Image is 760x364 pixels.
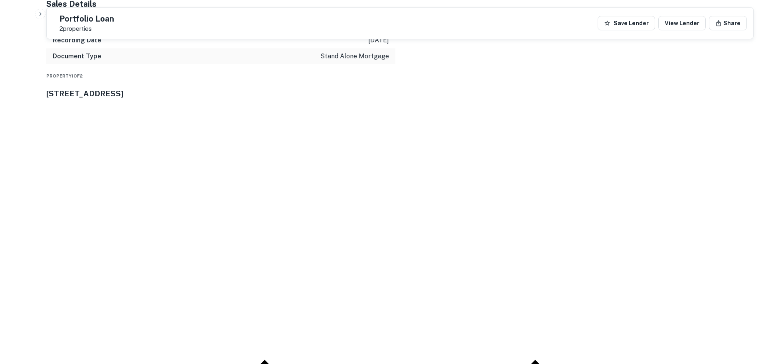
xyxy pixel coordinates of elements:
p: [DATE] [368,36,389,45]
button: Share [709,16,747,30]
button: Save Lender [598,16,655,30]
p: 2 properties [59,25,114,32]
h3: [STREET_ADDRESS] [46,88,754,99]
p: stand alone mortgage [320,52,389,61]
h6: Document Type [53,52,101,61]
h6: Recording Date [53,36,101,45]
span: Property 1 of 2 [46,74,83,78]
h5: Portfolio Loan [59,15,114,23]
iframe: Chat Widget [720,300,760,338]
a: View Lender [658,16,706,30]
